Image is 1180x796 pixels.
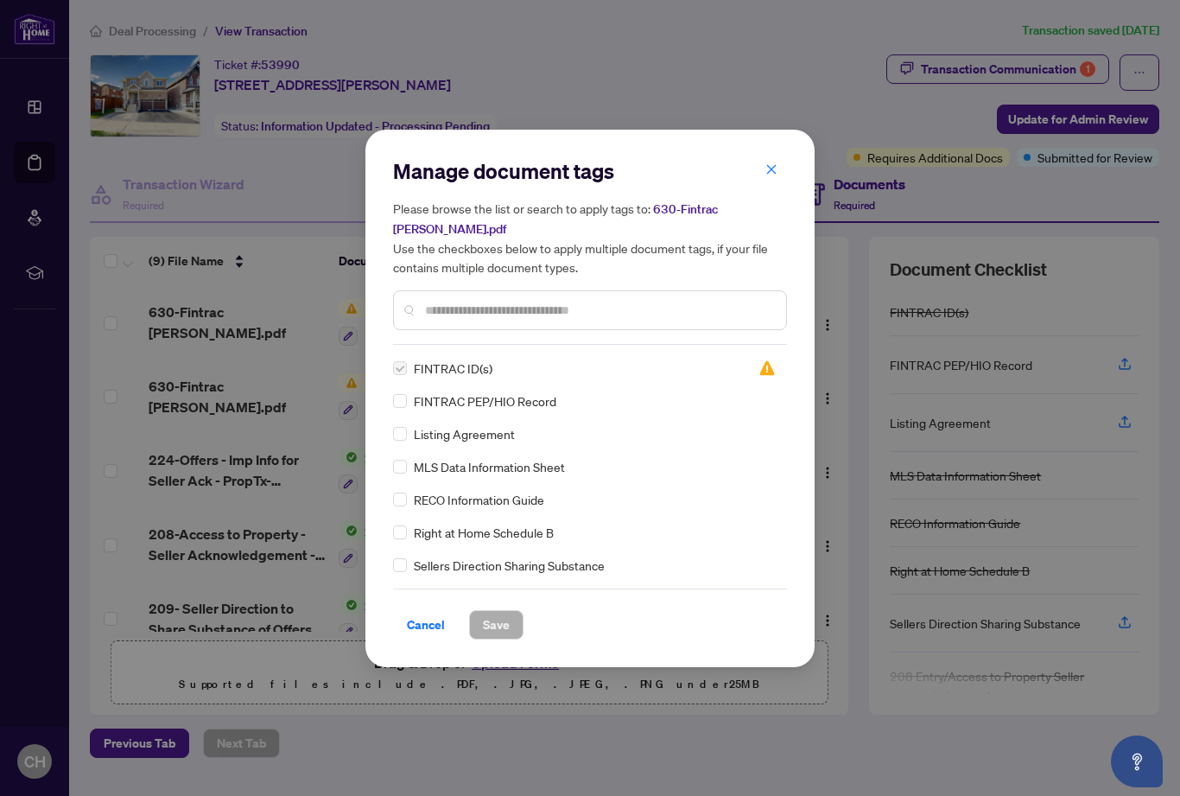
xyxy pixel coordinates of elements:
[414,490,544,509] span: RECO Information Guide
[765,163,777,175] span: close
[758,360,776,377] span: Needs Work
[414,457,565,476] span: MLS Data Information Sheet
[414,392,556,411] span: FINTRAC PEP/HIO Record
[393,201,718,237] span: 630-Fintrac [PERSON_NAME].pdf
[414,424,515,443] span: Listing Agreement
[1111,736,1163,787] button: Open asap
[469,610,523,640] button: Save
[393,199,787,277] h5: Please browse the list or search to apply tags to: Use the checkboxes below to apply multiple doc...
[414,523,554,542] span: Right at Home Schedule B
[414,556,605,575] span: Sellers Direction Sharing Substance
[758,360,776,377] img: status
[393,157,787,185] h2: Manage document tags
[393,610,459,640] button: Cancel
[414,359,492,378] span: FINTRAC ID(s)
[407,611,445,639] span: Cancel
